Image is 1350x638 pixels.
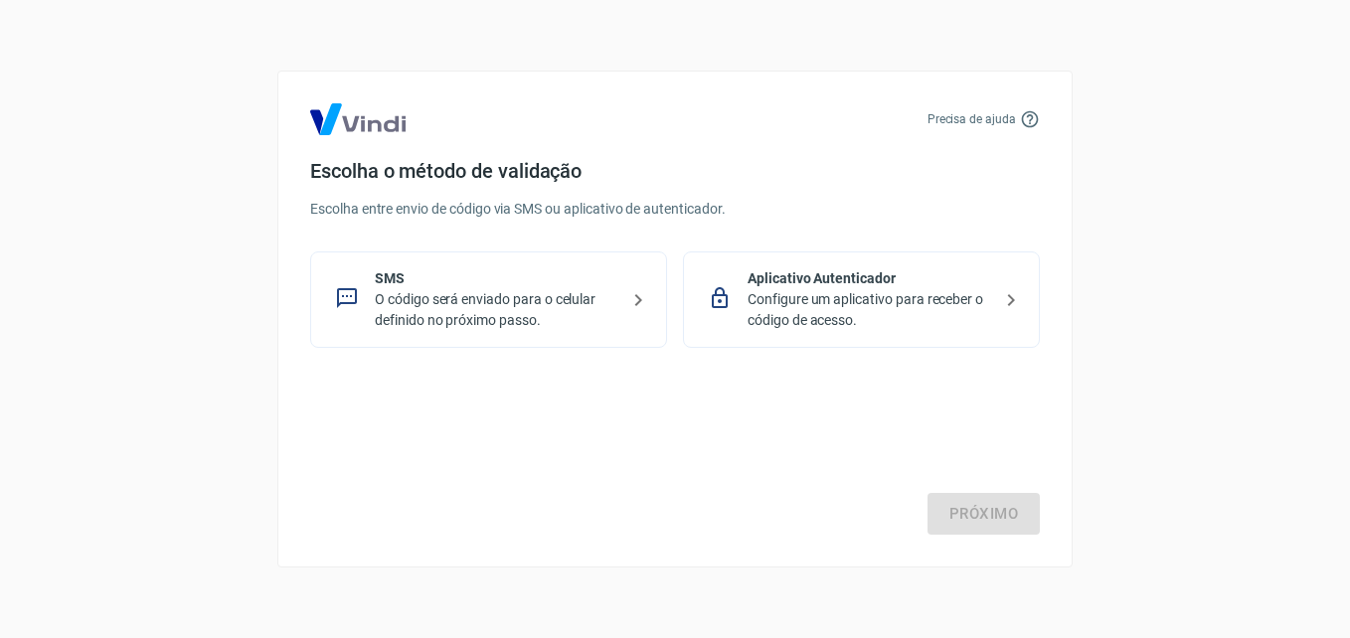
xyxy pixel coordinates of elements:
[310,103,406,135] img: Logo Vind
[748,289,991,331] p: Configure um aplicativo para receber o código de acesso.
[310,199,1040,220] p: Escolha entre envio de código via SMS ou aplicativo de autenticador.
[748,268,991,289] p: Aplicativo Autenticador
[928,110,1016,128] p: Precisa de ajuda
[310,159,1040,183] h4: Escolha o método de validação
[375,289,618,331] p: O código será enviado para o celular definido no próximo passo.
[310,251,667,348] div: SMSO código será enviado para o celular definido no próximo passo.
[683,251,1040,348] div: Aplicativo AutenticadorConfigure um aplicativo para receber o código de acesso.
[375,268,618,289] p: SMS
